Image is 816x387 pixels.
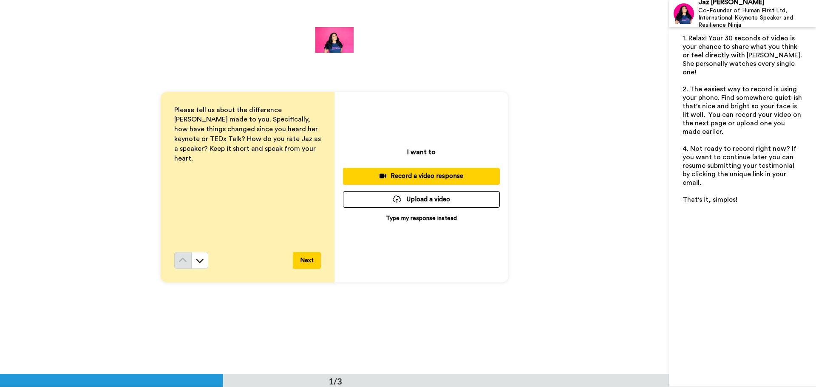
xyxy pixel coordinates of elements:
[343,168,500,184] button: Record a video response
[407,147,436,157] p: I want to
[683,35,804,76] span: 1. Relax! Your 30 seconds of video is your chance to share what you think or feel directly with [...
[683,196,737,203] span: That's it, simples!
[698,7,816,28] div: Co-Founder of Human First Ltd, International Keynote Speaker and Resilience Ninja
[174,107,323,162] span: Please tell us about the difference [PERSON_NAME] made to you. Specifically, how have things chan...
[683,145,798,186] span: 4. Not ready to record right now? If you want to continue later you can resume submitting your te...
[683,86,804,135] span: 2. The easiest way to record is using your phone. Find somewhere quiet-ish that's nice and bright...
[674,3,694,24] img: Profile Image
[315,375,356,387] div: 1/3
[293,252,321,269] button: Next
[386,214,457,223] p: Type my response instead
[343,191,500,208] button: Upload a video
[350,172,493,181] div: Record a video response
